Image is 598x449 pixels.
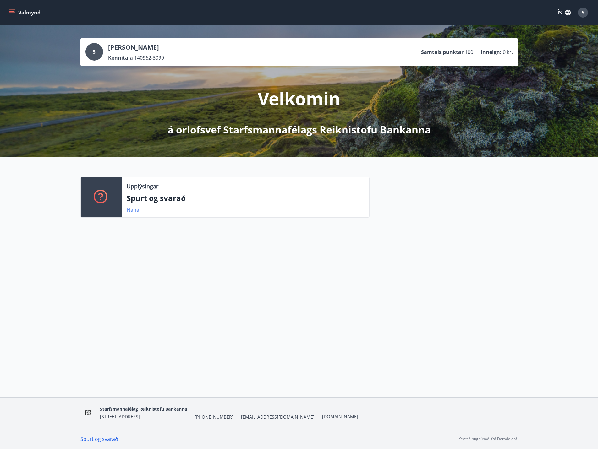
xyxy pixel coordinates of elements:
span: 0 kr. [503,49,513,56]
a: Spurt og svarað [80,435,118,442]
p: Samtals punktar [421,49,464,56]
img: OV1EhlUOk1MBP6hKKUJbuONPgxBdnInkXmzMisYS.png [80,406,95,419]
p: Kennitala [108,54,133,61]
button: S [575,5,590,20]
p: Keyrt á hugbúnaði frá Dorado ehf. [458,436,518,442]
span: Starfsmannafélag Reiknistofu Bankanna [100,406,187,412]
button: ÍS [554,7,574,18]
button: menu [8,7,43,18]
p: á orlofsvef Starfsmannafélags Reiknistofu Bankanna [167,123,431,137]
span: [EMAIL_ADDRESS][DOMAIN_NAME] [241,414,315,420]
p: Velkomin [258,86,340,110]
p: Spurt og svarað [127,193,364,203]
a: [DOMAIN_NAME] [322,414,358,419]
p: Upplýsingar [127,182,158,190]
span: S [582,9,584,16]
span: 140962-3099 [134,54,164,61]
a: Nánar [127,206,141,213]
span: 100 [465,49,473,56]
p: [PERSON_NAME] [108,43,164,52]
span: [PHONE_NUMBER] [195,414,233,420]
p: Inneign : [481,49,502,56]
span: [STREET_ADDRESS] [100,414,140,419]
span: S [93,48,96,55]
